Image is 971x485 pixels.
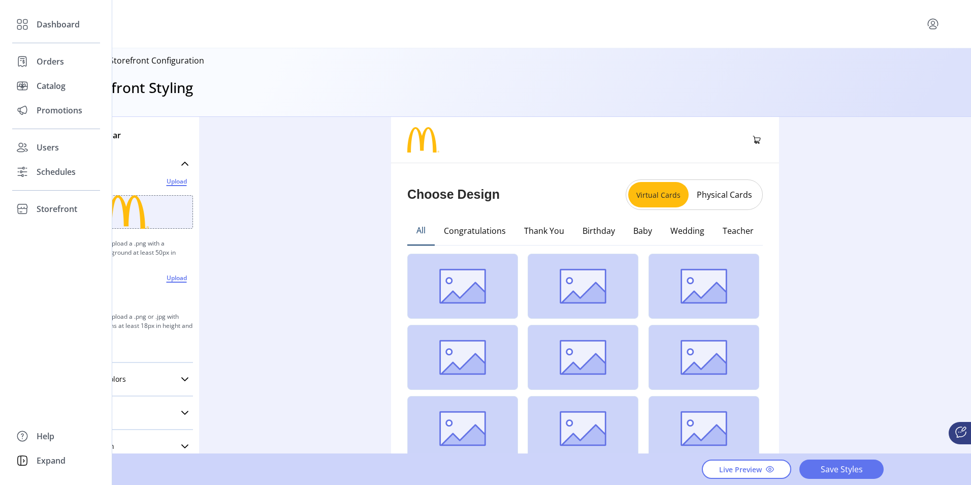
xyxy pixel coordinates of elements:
[63,308,193,344] p: For best results upload a .png or .jpg with square dimensions at least 18px in height and width.
[689,187,760,203] button: Physical Cards
[37,454,66,467] span: Expand
[925,16,941,32] button: menu
[37,203,77,215] span: Storefront
[79,54,204,67] p: Back to Storefront Configuration
[435,216,515,246] button: Congratulations
[714,216,763,246] button: Teacher
[37,55,64,68] span: Orders
[37,430,54,442] span: Help
[661,216,714,246] button: Wedding
[799,460,884,479] button: Save Styles
[63,129,193,141] p: Styling Toolbar
[624,216,661,246] button: Baby
[63,403,193,423] a: Typography
[63,174,193,356] div: Brand
[37,18,80,31] span: Dashboard
[37,166,76,178] span: Schedules
[161,175,191,188] span: Upload
[37,104,82,116] span: Promotions
[407,216,435,246] button: All
[75,77,193,98] h3: Storefront Styling
[573,216,624,246] button: Birthday
[628,182,689,207] button: Virtual Cards
[63,436,193,457] a: Primary Button
[37,141,59,154] span: Users
[813,463,870,475] span: Save Styles
[63,154,193,174] a: Brand
[702,460,791,479] button: Live Preview
[63,235,193,270] p: For best results upload a .png with a transparent background at least 50px in height.
[37,80,66,92] span: Catalog
[63,369,193,389] a: Background colors
[515,216,573,246] button: Thank You
[719,464,762,475] span: Live Preview
[407,185,500,204] h1: Choose Design
[161,272,191,284] span: Upload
